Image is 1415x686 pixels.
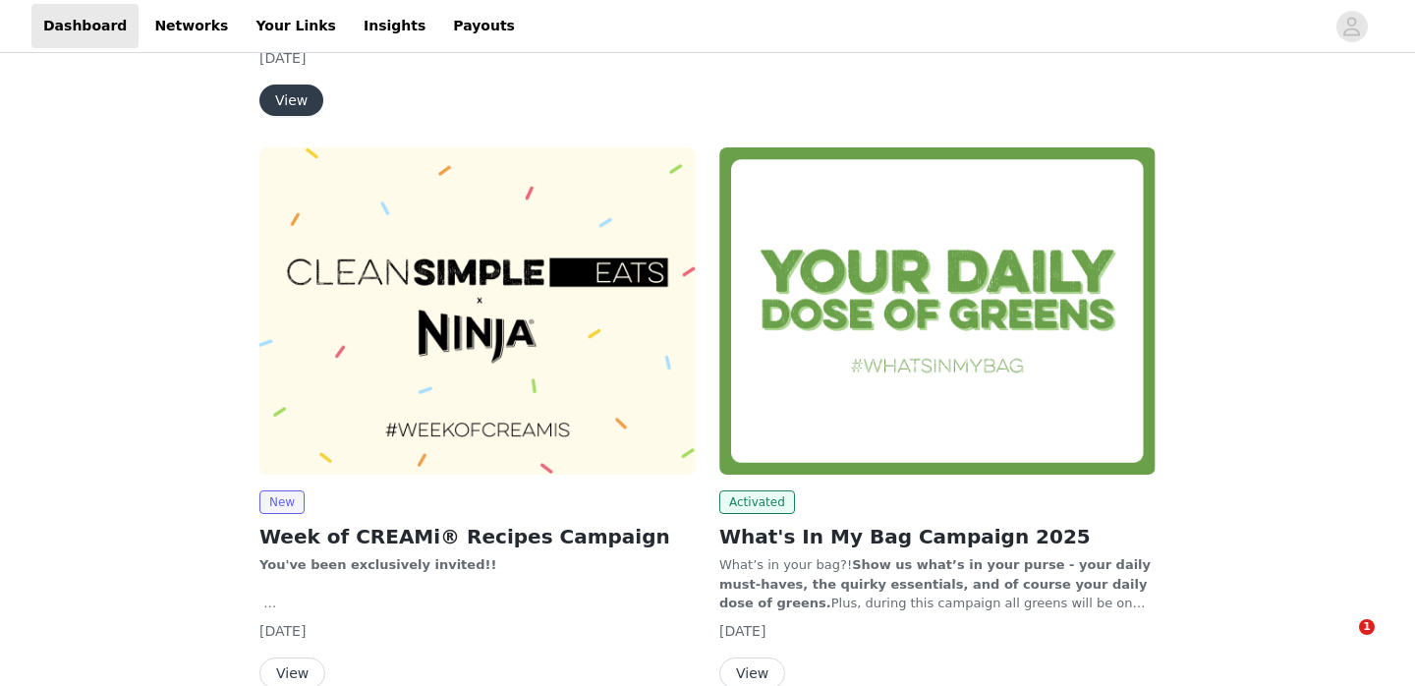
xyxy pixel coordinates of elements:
[259,147,696,475] img: Clean Simple Eats
[259,623,306,639] span: [DATE]
[244,4,348,48] a: Your Links
[1319,619,1366,666] iframe: Intercom live chat
[1359,619,1375,635] span: 1
[719,623,765,639] span: [DATE]
[719,555,1156,613] p: What’s in your bag?! Plus, during this campaign all greens will be on sale AND YOUR CODE WILL STACK!
[259,557,496,572] strong: You've been exclusively invited!!
[259,666,325,681] a: View
[719,490,795,514] span: Activated
[259,85,323,116] button: View
[352,4,437,48] a: Insights
[31,4,139,48] a: Dashboard
[719,522,1156,551] h2: What's In My Bag Campaign 2025
[719,147,1156,475] img: Clean Simple Eats
[259,490,305,514] span: New
[719,666,785,681] a: View
[1342,11,1361,42] div: avatar
[259,522,696,551] h2: Week of CREAMi® Recipes Campaign
[441,4,527,48] a: Payouts
[142,4,240,48] a: Networks
[259,93,323,108] a: View
[719,557,1151,610] strong: Show us what’s in your purse - your daily must-haves, the quirky essentials, and of course your d...
[259,50,306,66] span: [DATE]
